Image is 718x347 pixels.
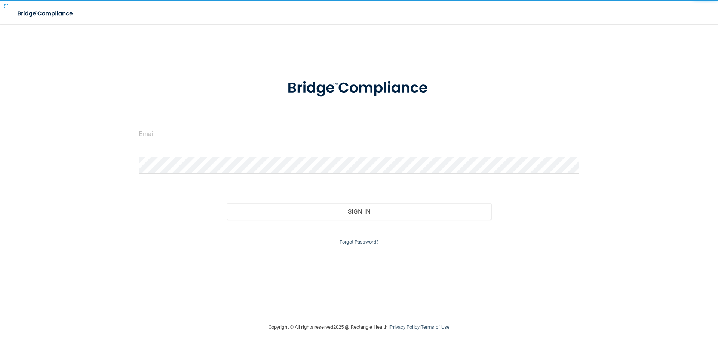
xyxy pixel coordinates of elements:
a: Terms of Use [421,324,449,330]
img: bridge_compliance_login_screen.278c3ca4.svg [11,6,80,21]
img: bridge_compliance_login_screen.278c3ca4.svg [272,69,446,108]
a: Privacy Policy [390,324,419,330]
button: Sign In [227,203,491,220]
input: Email [139,126,579,142]
a: Forgot Password? [340,239,378,245]
div: Copyright © All rights reserved 2025 @ Rectangle Health | | [223,315,495,339]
